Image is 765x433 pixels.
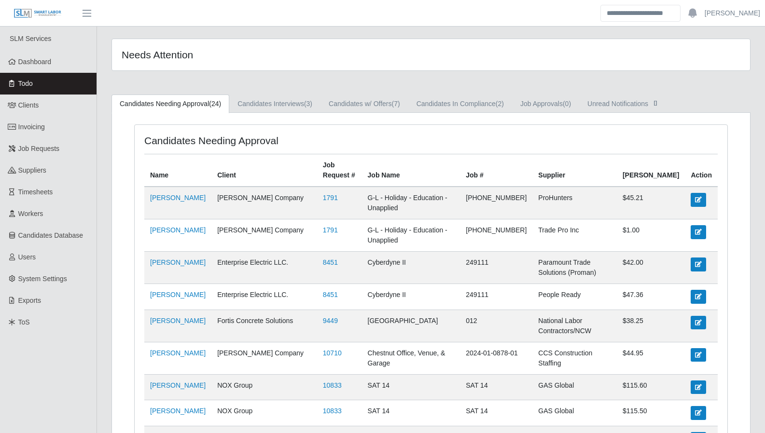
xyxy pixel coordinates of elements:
a: [PERSON_NAME] [150,258,206,266]
span: System Settings [18,275,67,283]
a: 10710 [323,349,342,357]
span: Job Requests [18,145,60,152]
a: 10833 [323,381,342,389]
td: $115.50 [617,400,685,426]
a: [PERSON_NAME] [150,381,206,389]
td: 2024-01-0878-01 [460,342,532,374]
img: SLM Logo [14,8,62,19]
a: Job Approvals [512,95,579,113]
a: [PERSON_NAME] [150,407,206,415]
td: 249111 [460,252,532,284]
span: [] [651,99,660,107]
span: (24) [209,100,221,108]
td: [PERSON_NAME] Company [211,219,317,252]
a: 1791 [323,226,338,234]
a: Candidates In Compliance [408,95,512,113]
td: Trade Pro Inc [532,219,617,252]
td: $115.60 [617,374,685,400]
td: 249111 [460,284,532,310]
td: [PERSON_NAME] Company [211,187,317,219]
td: SAT 14 [362,400,460,426]
td: G-L - Holiday - Education - Unapplied [362,187,460,219]
a: Candidates Needing Approval [111,95,229,113]
a: [PERSON_NAME] [705,8,760,18]
td: $38.25 [617,310,685,342]
th: Supplier [532,154,617,187]
td: Paramount Trade Solutions (Proman) [532,252,617,284]
th: Action [685,154,718,187]
td: SAT 14 [362,374,460,400]
td: Cyberdyne II [362,284,460,310]
a: 8451 [323,291,338,298]
span: Timesheets [18,188,53,196]
a: [PERSON_NAME] [150,194,206,202]
a: 10833 [323,407,342,415]
td: $1.00 [617,219,685,252]
td: People Ready [532,284,617,310]
td: Cyberdyne II [362,252,460,284]
td: SAT 14 [460,400,532,426]
span: Candidates Database [18,231,83,239]
a: [PERSON_NAME] [150,317,206,325]
span: (7) [392,100,400,108]
span: (0) [563,100,571,108]
td: GAS Global [532,400,617,426]
td: NOX Group [211,400,317,426]
h4: Needs Attention [122,49,371,61]
td: [PHONE_NUMBER] [460,187,532,219]
td: National Labor Contractors/NCW [532,310,617,342]
td: Enterprise Electric LLC. [211,284,317,310]
span: Clients [18,101,39,109]
a: [PERSON_NAME] [150,349,206,357]
span: Invoicing [18,123,45,131]
a: [PERSON_NAME] [150,291,206,298]
th: Name [144,154,211,187]
th: [PERSON_NAME] [617,154,685,187]
td: $44.95 [617,342,685,374]
td: $42.00 [617,252,685,284]
span: (2) [496,100,504,108]
span: ToS [18,318,30,326]
span: Suppliers [18,166,46,174]
a: 9449 [323,317,338,325]
td: NOX Group [211,374,317,400]
a: Candidates Interviews [229,95,320,113]
td: ProHunters [532,187,617,219]
a: Unread Notifications [579,95,668,113]
td: SAT 14 [460,374,532,400]
td: [PHONE_NUMBER] [460,219,532,252]
th: Job Request # [317,154,362,187]
a: 8451 [323,258,338,266]
td: 012 [460,310,532,342]
th: Job # [460,154,532,187]
span: Todo [18,80,33,87]
td: CCS Construction Staffing [532,342,617,374]
span: Exports [18,297,41,304]
th: Client [211,154,317,187]
span: Workers [18,210,43,217]
h4: Candidates Needing Approval [144,135,375,147]
th: Job Name [362,154,460,187]
span: Dashboard [18,58,52,66]
td: [GEOGRAPHIC_DATA] [362,310,460,342]
td: [PERSON_NAME] Company [211,342,317,374]
input: Search [600,5,681,22]
td: G-L - Holiday - Education - Unapplied [362,219,460,252]
td: $45.21 [617,187,685,219]
td: Chestnut Office, Venue, & Garage [362,342,460,374]
td: Fortis Concrete Solutions [211,310,317,342]
td: Enterprise Electric LLC. [211,252,317,284]
span: (3) [304,100,312,108]
a: Candidates w/ Offers [320,95,408,113]
a: 1791 [323,194,338,202]
span: SLM Services [10,35,51,42]
a: [PERSON_NAME] [150,226,206,234]
td: GAS Global [532,374,617,400]
span: Users [18,253,36,261]
td: $47.36 [617,284,685,310]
